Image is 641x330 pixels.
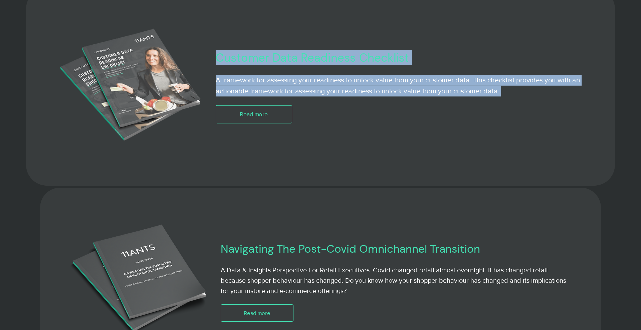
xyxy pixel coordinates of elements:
h3: Navigating The Post-Covid Omnichannel Transition [221,242,523,256]
p: A Data & Insights Perspective For Retail Executives. Covid changed retail almost overnight. It ha... [221,265,570,296]
p: A framework for assessing your readiness to unlock value from your customer data. This checklist ... [216,75,583,96]
a: Read more [216,105,292,124]
span: Read more [240,110,268,119]
h3: Customer Data Readiness Checklist [216,50,533,65]
a: Read more [221,304,293,322]
img: Customer Data Readiness Checklist.png [51,25,210,149]
span: Read more [244,309,270,317]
